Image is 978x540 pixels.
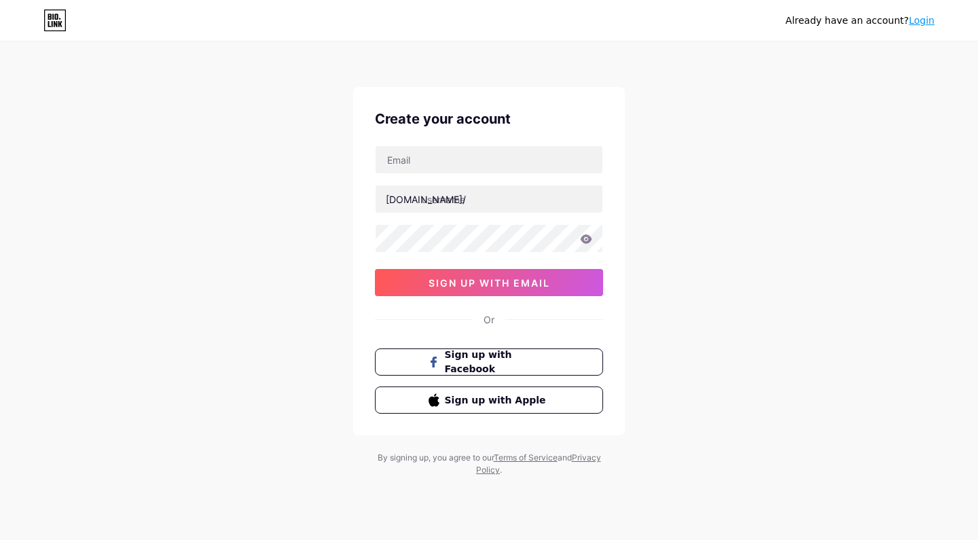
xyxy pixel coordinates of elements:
div: Already have an account? [786,14,935,28]
div: Create your account [375,109,603,129]
span: Sign up with Facebook [445,348,550,376]
input: Email [376,146,602,173]
button: Sign up with Facebook [375,348,603,376]
button: sign up with email [375,269,603,296]
span: Sign up with Apple [445,393,550,408]
div: [DOMAIN_NAME]/ [386,192,466,206]
span: sign up with email [429,277,550,289]
a: Login [909,15,935,26]
a: Terms of Service [494,452,558,463]
button: Sign up with Apple [375,386,603,414]
input: username [376,185,602,213]
div: By signing up, you agree to our and . [374,452,604,476]
div: Or [484,312,494,327]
